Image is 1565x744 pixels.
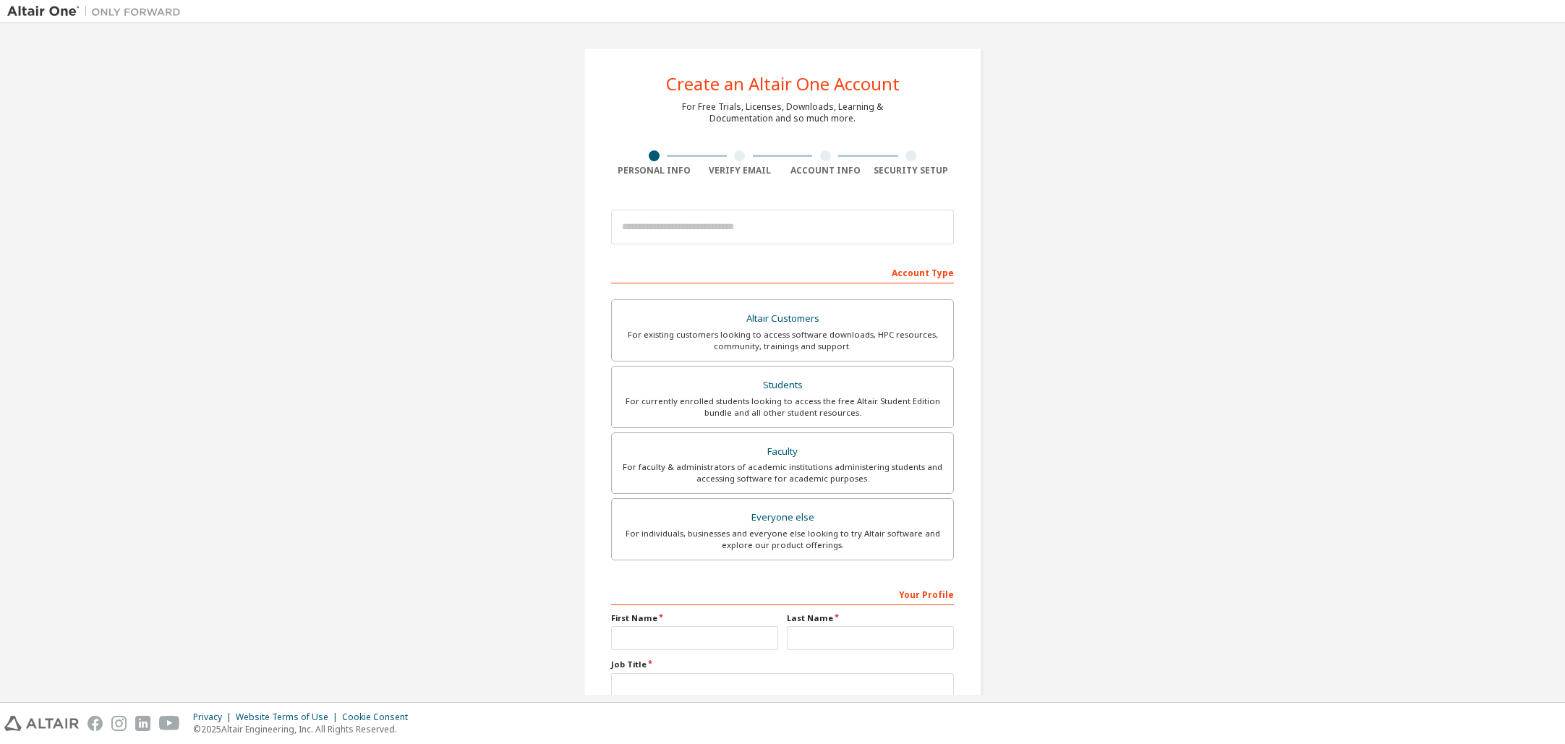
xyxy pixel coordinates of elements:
div: For currently enrolled students looking to access the free Altair Student Edition bundle and all ... [621,395,944,419]
img: youtube.svg [159,716,180,731]
p: © 2025 Altair Engineering, Inc. All Rights Reserved. [193,723,417,735]
div: For individuals, businesses and everyone else looking to try Altair software and explore our prod... [621,528,944,551]
div: Everyone else [621,508,944,528]
label: Job Title [611,659,954,670]
div: Students [621,375,944,395]
label: First Name [611,612,778,624]
div: Your Profile [611,582,954,605]
img: instagram.svg [111,716,127,731]
label: Last Name [787,612,954,624]
img: altair_logo.svg [4,716,79,731]
div: Account Info [782,165,869,176]
div: Privacy [193,711,236,723]
div: Website Terms of Use [236,711,342,723]
img: linkedin.svg [135,716,150,731]
div: Security Setup [869,165,955,176]
div: Verify Email [697,165,783,176]
div: Create an Altair One Account [666,75,900,93]
div: Faculty [621,442,944,462]
div: For faculty & administrators of academic institutions administering students and accessing softwa... [621,461,944,484]
div: For Free Trials, Licenses, Downloads, Learning & Documentation and so much more. [682,101,883,124]
div: Cookie Consent [342,711,417,723]
img: Altair One [7,4,188,19]
img: facebook.svg [88,716,103,731]
div: For existing customers looking to access software downloads, HPC resources, community, trainings ... [621,329,944,352]
div: Altair Customers [621,309,944,329]
div: Personal Info [611,165,697,176]
div: Account Type [611,260,954,283]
